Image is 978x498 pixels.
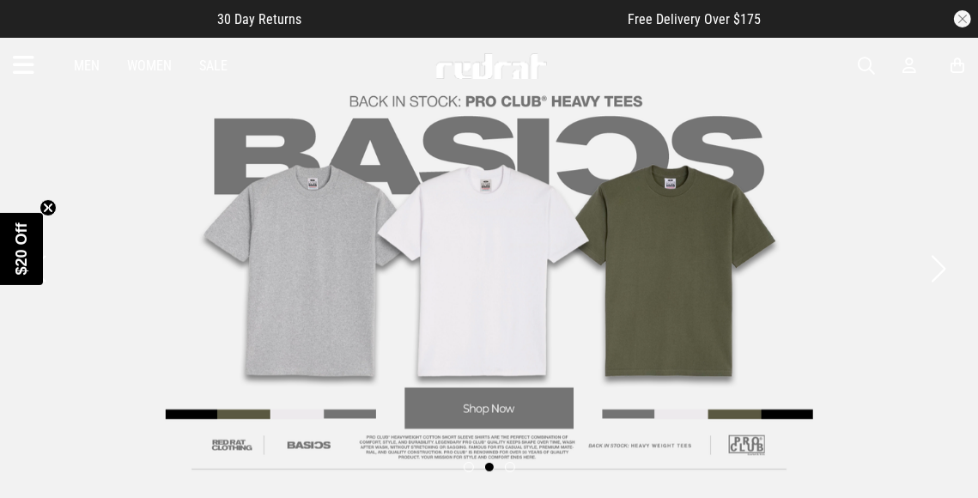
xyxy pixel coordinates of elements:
[336,10,593,27] iframe: Customer reviews powered by Trustpilot
[127,58,172,74] a: Women
[217,11,301,27] span: 30 Day Returns
[927,250,951,288] button: Next slide
[13,222,30,275] span: $20 Off
[199,58,228,74] a: Sale
[39,199,57,216] button: Close teaser
[628,11,761,27] span: Free Delivery Over $175
[74,58,100,74] a: Men
[434,53,548,79] img: Redrat logo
